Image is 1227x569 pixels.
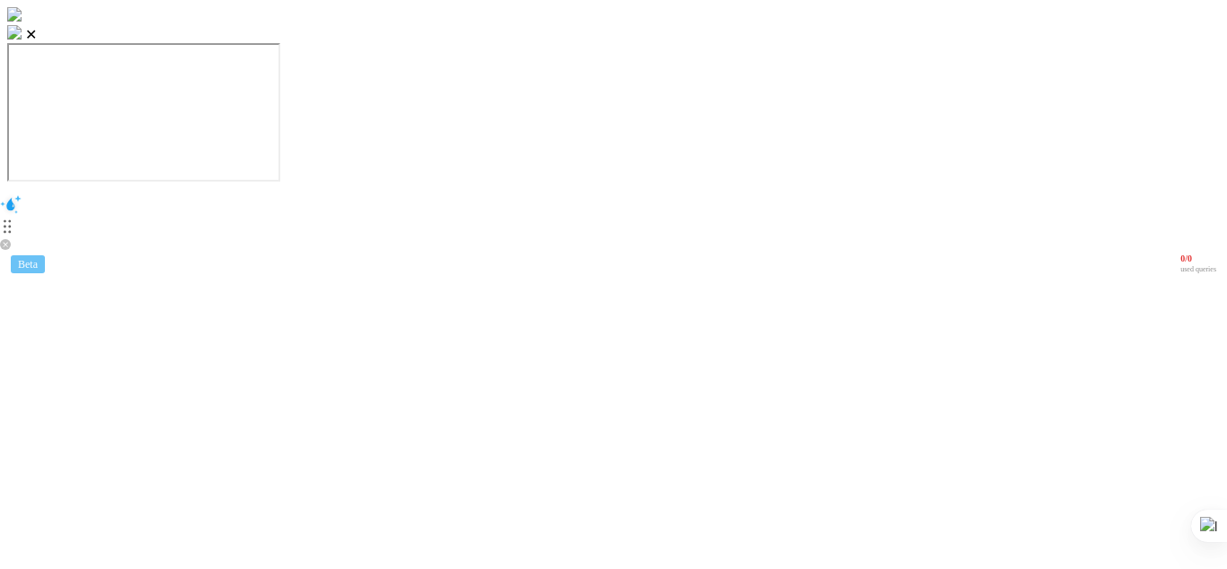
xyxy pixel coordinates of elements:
[11,255,45,273] div: Beta
[1180,253,1216,265] span: 0 / 0
[1180,265,1216,274] span: used queries
[25,27,37,42] span: ✕
[7,7,22,22] img: lookup.png
[7,25,22,40] img: logo.png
